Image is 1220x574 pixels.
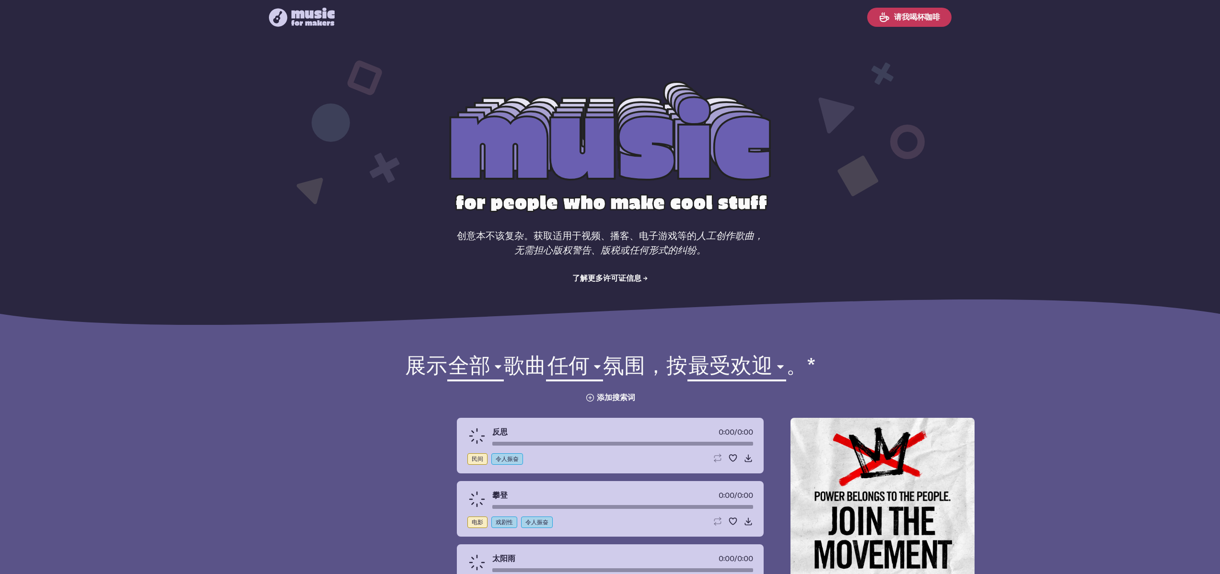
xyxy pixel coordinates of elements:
font: 了解更多许可证信息 [572,274,641,283]
span: 计时器 [719,554,734,563]
span: 计时器 [719,491,734,500]
a: 请我喝杯咖啡 [867,8,952,27]
select: 氛围 [546,352,603,385]
font: / [734,427,737,436]
font: 创意本不该复杂。获取 [457,230,553,241]
select: 排序 [687,352,786,385]
font: 。 [786,353,807,379]
font: 展示 [405,353,447,379]
button: 环形 [713,517,722,526]
button: 民间 [467,453,488,465]
font: 0:00 [737,554,753,563]
button: 令人振奋 [491,453,523,465]
button: 令人振奋 [521,517,553,528]
a: 攀登 [492,490,508,501]
font: 0:00 [719,427,734,436]
font: 适用于视频、播客、电子游戏等的 [553,230,697,241]
font: 民间 [472,456,483,462]
font: / [734,554,737,563]
button: 最喜欢的 [728,517,738,526]
font: 0:00 [737,427,753,436]
select: 类型 [447,352,504,385]
font: 戏剧性 [496,519,513,526]
font: 请我喝杯咖啡 [894,12,940,22]
button: 电影 [467,517,488,528]
font: 太阳雨 [492,554,515,563]
font: 令人振奋 [525,519,548,526]
font: 0:00 [737,491,753,500]
div: 歌曲时间小节 [492,505,753,509]
font: 添加搜索词 [597,393,635,402]
font: / [734,491,737,500]
a: 太阳雨 [492,553,515,564]
button: 最喜欢的 [728,453,738,463]
button: 戏剧性 [491,517,517,528]
font: 氛围，按 [603,353,687,379]
div: 歌曲时间小节 [492,442,753,446]
font: 人工创作歌曲，无需担心版权警告、版税或任何形式的纠纷。 [514,230,764,256]
button: 环形 [713,453,722,463]
font: 攀登 [492,491,508,500]
font: 歌曲 [504,353,546,379]
font: 反思 [492,427,508,436]
div: 歌曲时间小节 [492,568,753,572]
font: 令人振奋 [496,456,519,462]
font: 0:00 [719,491,734,500]
button: 添加搜索词 [585,393,635,402]
font: 0:00 [719,554,734,563]
a: 反思 [492,426,508,438]
a: 了解更多许可证信息 [572,273,648,284]
font: 电影 [472,519,483,526]
span: 计时器 [719,427,734,436]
